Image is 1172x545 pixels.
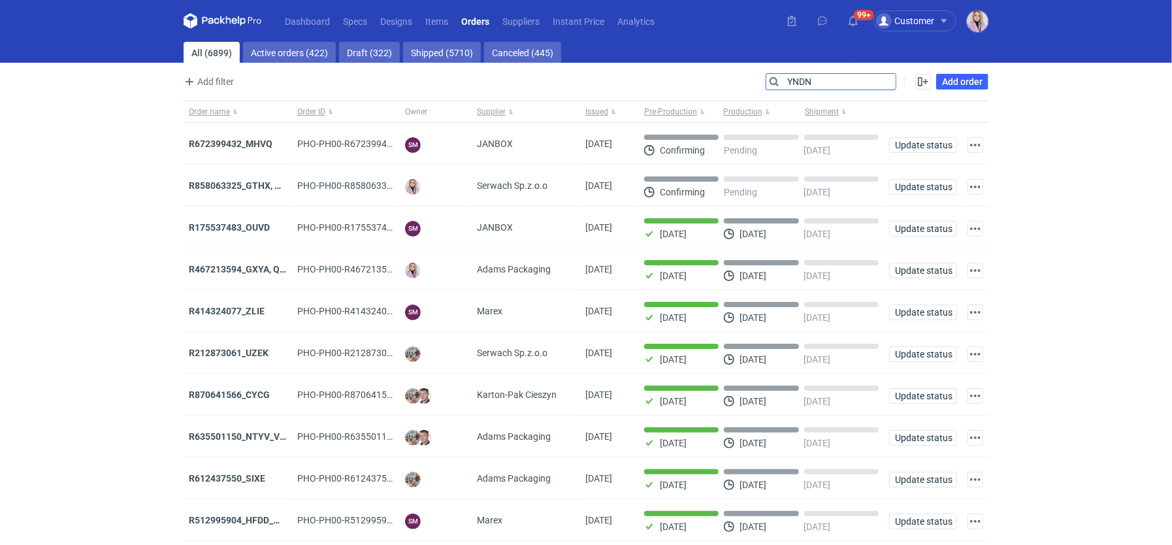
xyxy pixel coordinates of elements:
button: Actions [968,221,983,237]
span: Update status [895,433,951,442]
button: Actions [968,346,983,362]
span: Owner [405,107,427,117]
button: Shipment [802,101,884,122]
div: Adams Packaging [472,416,580,457]
p: Pending [724,145,757,156]
span: PHO-PH00-R635501150_NTYV_VNSV [297,431,451,442]
span: Issued [585,107,608,117]
span: Adams Packaging [477,430,551,443]
p: [DATE] [804,396,831,406]
a: Canceled (445) [484,42,561,63]
span: 27/08/2025 [585,139,612,149]
a: Specs [336,13,374,29]
button: Update status [889,137,957,153]
span: PHO-PH00-R870641566_CYCG [297,389,425,400]
span: 26/08/2025 [585,431,612,442]
button: Actions [968,472,983,487]
div: Adams Packaging [472,457,580,499]
button: Update status [889,514,957,529]
p: Pending [724,187,757,197]
span: Update status [895,182,951,191]
a: All (6899) [184,42,240,63]
span: Marex [477,305,502,318]
p: [DATE] [740,271,766,281]
p: [DATE] [660,354,687,365]
button: Update status [889,346,957,362]
span: Update status [895,517,951,526]
span: Update status [895,140,951,150]
p: Confirming [660,145,705,156]
button: Customer [873,10,967,31]
button: Klaudia Wiśniewska [967,10,988,32]
img: Michał Palasek [405,346,421,362]
button: Add filter [181,74,235,90]
figcaption: SM [405,514,421,529]
p: [DATE] [740,312,766,323]
button: Update status [889,388,957,404]
svg: Packhelp Pro [184,13,262,29]
p: [DATE] [804,271,831,281]
a: Orders [455,13,496,29]
span: PHO-PH00-R414324077_ZLIE [297,306,419,316]
strong: R635501150_NTYV_VNSV [189,431,298,442]
div: Marex [472,499,580,541]
div: JANBOX [472,123,580,165]
span: Pre-Production [644,107,697,117]
div: Serwach Sp.z.o.o [472,332,580,374]
div: Serwach Sp.z.o.o [472,165,580,206]
p: [DATE] [740,229,766,239]
span: Update status [895,224,951,233]
div: Customer [876,13,934,29]
p: [DATE] [804,480,831,490]
a: R612437550_SIXE [189,473,265,484]
p: [DATE] [660,480,687,490]
span: PHO-PH00-R467213594_GXYA,-QYSN [297,264,452,274]
p: [DATE] [804,438,831,448]
a: Active orders (422) [243,42,336,63]
span: 26/08/2025 [585,306,612,316]
span: PHO-PH00-R212873061_UZEK [297,348,423,358]
span: PHO-PH00-R858063325_GTHX,-NNPL,-JAAG,-JGXY,-QTVD,-WZHN,-ITNR,-EUMI [297,180,618,191]
button: Actions [968,179,983,195]
p: [DATE] [660,521,687,532]
span: JANBOX [477,137,513,150]
a: R870641566_CYCG [189,389,270,400]
button: Actions [968,137,983,153]
p: Confirming [660,187,705,197]
img: Klaudia Wiśniewska [405,179,421,195]
p: [DATE] [740,480,766,490]
img: Maciej Sikora [416,430,432,446]
span: Update status [895,350,951,359]
button: Order ID [292,101,400,122]
button: Actions [968,430,983,446]
span: Update status [895,266,951,275]
a: R512995904_HFDD_MOOR [189,515,300,525]
a: Instant Price [546,13,611,29]
a: R414324077_ZLIE [189,306,265,316]
p: [DATE] [804,229,831,239]
span: Update status [895,391,951,401]
a: R212873061_UZEK [189,348,269,358]
button: Update status [889,221,957,237]
p: [DATE] [660,312,687,323]
div: Marex [472,290,580,332]
img: Michał Palasek [405,472,421,487]
img: Michał Palasek [405,430,421,446]
button: Supplier [472,101,580,122]
button: 99+ [843,10,864,31]
button: Update status [889,179,957,195]
button: Actions [968,263,983,278]
p: [DATE] [804,354,831,365]
img: Maciej Sikora [416,388,432,404]
p: [DATE] [804,187,831,197]
span: JANBOX [477,221,513,234]
p: [DATE] [660,271,687,281]
span: PHO-PH00-R612437550_SIXE [297,473,420,484]
p: [DATE] [660,229,687,239]
button: Update status [889,430,957,446]
p: [DATE] [660,438,687,448]
span: 25/08/2025 [585,515,612,525]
